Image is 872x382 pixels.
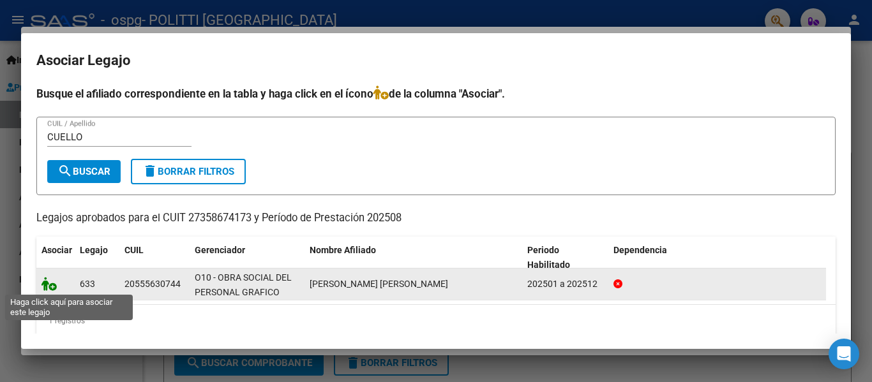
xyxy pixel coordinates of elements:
[527,277,603,291] div: 202501 a 202512
[522,237,608,279] datatable-header-cell: Periodo Habilitado
[310,279,448,289] span: CUELLO JOAQUIN LEONARDO
[36,237,75,279] datatable-header-cell: Asociar
[41,245,72,255] span: Asociar
[36,210,836,226] p: Legajos aprobados para el CUIT 27358674173 y Período de Prestación 202508
[80,245,108,255] span: Legajo
[124,277,181,291] div: 20555630744
[57,163,73,179] mat-icon: search
[608,237,826,279] datatable-header-cell: Dependencia
[75,237,119,279] datatable-header-cell: Legajo
[304,237,522,279] datatable-header-cell: Nombre Afiliado
[613,245,667,255] span: Dependencia
[57,166,110,177] span: Buscar
[142,166,234,177] span: Borrar Filtros
[119,237,190,279] datatable-header-cell: CUIL
[47,160,121,183] button: Buscar
[36,48,836,73] h2: Asociar Legajo
[124,245,144,255] span: CUIL
[829,339,859,369] div: Open Intercom Messenger
[36,305,836,337] div: 1 registros
[142,163,158,179] mat-icon: delete
[310,245,376,255] span: Nombre Afiliado
[80,279,95,289] span: 633
[527,245,570,270] span: Periodo Habilitado
[131,159,246,184] button: Borrar Filtros
[190,237,304,279] datatable-header-cell: Gerenciador
[36,85,836,102] h4: Busque el afiliado correspondiente en la tabla y haga click en el ícono de la columna "Asociar".
[195,272,292,297] span: O10 - OBRA SOCIAL DEL PERSONAL GRAFICO
[195,245,245,255] span: Gerenciador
